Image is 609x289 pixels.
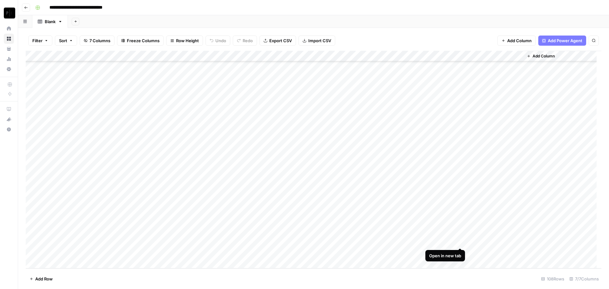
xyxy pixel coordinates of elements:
[215,37,226,44] span: Undo
[308,37,331,44] span: Import CSV
[127,37,160,44] span: Freeze Columns
[507,37,532,44] span: Add Column
[4,44,14,54] a: Your Data
[206,36,230,46] button: Undo
[269,37,292,44] span: Export CSV
[32,37,43,44] span: Filter
[4,54,14,64] a: Usage
[567,274,601,284] div: 7/7 Columns
[4,124,14,135] button: Help + Support
[55,36,77,46] button: Sort
[4,34,14,44] a: Browse
[59,37,67,44] span: Sort
[429,253,461,259] div: Open in new tab
[26,274,56,284] button: Add Row
[4,104,14,114] a: AirOps Academy
[80,36,115,46] button: 7 Columns
[28,36,52,46] button: Filter
[117,36,164,46] button: Freeze Columns
[4,7,15,19] img: Paragon Intel - Copyediting Logo
[45,18,56,25] div: Blank
[89,37,110,44] span: 7 Columns
[539,274,567,284] div: 108 Rows
[4,114,14,124] button: What's new?
[243,37,253,44] span: Redo
[548,37,582,44] span: Add Power Agent
[4,5,14,21] button: Workspace: Paragon Intel - Copyediting
[166,36,203,46] button: Row Height
[533,53,555,59] span: Add Column
[32,15,68,28] a: Blank
[524,52,557,60] button: Add Column
[538,36,586,46] button: Add Power Agent
[4,23,14,34] a: Home
[233,36,257,46] button: Redo
[298,36,335,46] button: Import CSV
[259,36,296,46] button: Export CSV
[4,64,14,74] a: Settings
[176,37,199,44] span: Row Height
[497,36,536,46] button: Add Column
[35,276,53,282] span: Add Row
